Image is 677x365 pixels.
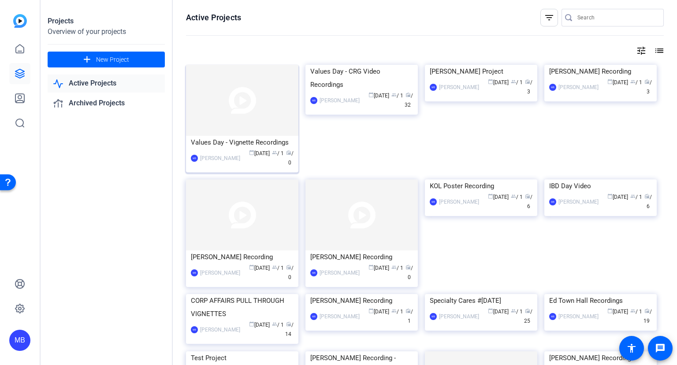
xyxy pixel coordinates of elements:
span: [DATE] [249,150,270,156]
span: / 1 [272,322,284,328]
div: Test Project [191,351,294,365]
span: / 32 [405,93,413,108]
span: [DATE] [368,309,389,315]
div: [PERSON_NAME] [320,268,360,277]
span: group [391,308,397,313]
div: [PERSON_NAME] [439,83,479,92]
input: Search [577,12,657,23]
div: [PERSON_NAME] [558,312,599,321]
span: [DATE] [607,79,628,86]
div: MB [430,84,437,91]
span: / 1 [511,309,523,315]
div: [PERSON_NAME] Project [430,65,532,78]
span: calendar_today [368,92,374,97]
div: Projects [48,16,165,26]
span: / 0 [286,265,294,280]
button: New Project [48,52,165,67]
span: / 1 [405,309,413,324]
div: [PERSON_NAME] [558,197,599,206]
div: [PERSON_NAME] [320,312,360,321]
mat-icon: message [655,343,666,354]
span: radio [405,308,411,313]
span: / 1 [391,309,403,315]
span: / 6 [525,194,532,209]
span: / 1 [511,79,523,86]
span: calendar_today [368,308,374,313]
span: [DATE] [368,93,389,99]
div: Overview of your projects [48,26,165,37]
span: radio [525,308,530,313]
span: calendar_today [249,150,254,155]
div: MB [191,269,198,276]
span: / 14 [285,322,294,337]
span: / 1 [630,194,642,200]
span: / 3 [525,79,532,95]
div: Values Day - Vignette Recordings [191,136,294,149]
span: group [630,79,636,84]
span: group [511,308,516,313]
div: MB [549,313,556,320]
span: [DATE] [488,194,509,200]
div: MB [310,313,317,320]
div: MB [310,97,317,104]
div: [PERSON_NAME] [200,268,240,277]
div: KOL Poster Recording [430,179,532,193]
span: group [511,79,516,84]
span: group [630,194,636,199]
mat-icon: add [82,54,93,65]
span: / 1 [391,265,403,271]
span: / 1 [511,194,523,200]
div: [PERSON_NAME] [439,197,479,206]
div: CORP AFFAIRS PULL THROUGH VIGNETTES [191,294,294,320]
div: [PERSON_NAME] [320,96,360,105]
span: / 0 [286,150,294,166]
div: [PERSON_NAME] [200,325,240,334]
div: [PERSON_NAME] [558,83,599,92]
a: Active Projects [48,74,165,93]
a: Archived Projects [48,94,165,112]
span: group [272,321,277,327]
div: [PERSON_NAME] Recording [310,294,413,307]
div: Ed Town Hall Recordings [549,294,652,307]
div: Specialty Cares #[DATE] [430,294,532,307]
img: blue-gradient.svg [13,14,27,28]
span: group [391,264,397,270]
span: / 3 [644,79,652,95]
span: [DATE] [488,309,509,315]
span: / 19 [644,309,652,324]
span: calendar_today [488,194,493,199]
span: [DATE] [607,194,628,200]
div: [PERSON_NAME] [200,154,240,163]
span: radio [286,321,291,327]
div: MB [310,269,317,276]
div: MB [549,198,556,205]
span: / 0 [405,265,413,280]
div: [PERSON_NAME] Recording [549,65,652,78]
span: calendar_today [607,194,613,199]
span: radio [286,150,291,155]
span: [DATE] [249,322,270,328]
span: New Project [96,55,129,64]
div: MB [9,330,30,351]
span: radio [525,79,530,84]
span: / 1 [272,265,284,271]
span: group [272,264,277,270]
span: calendar_today [368,264,374,270]
span: / 1 [630,309,642,315]
span: [DATE] [488,79,509,86]
span: calendar_today [249,321,254,327]
span: radio [644,194,650,199]
mat-icon: list [653,45,664,56]
span: [DATE] [368,265,389,271]
span: group [391,92,397,97]
div: MB [549,84,556,91]
span: / 1 [630,79,642,86]
div: MB [430,198,437,205]
mat-icon: tune [636,45,647,56]
div: Values Day - CRG Video Recordings [310,65,413,91]
span: calendar_today [607,79,613,84]
span: radio [644,308,650,313]
h1: Active Projects [186,12,241,23]
span: calendar_today [249,264,254,270]
div: MB [430,313,437,320]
